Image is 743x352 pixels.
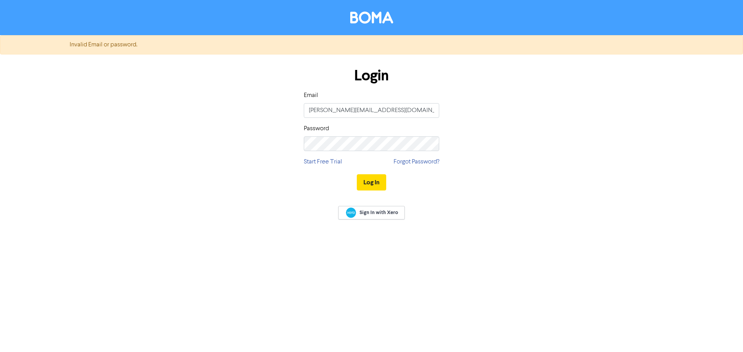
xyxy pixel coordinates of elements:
[338,206,405,219] a: Sign In with Xero
[394,157,439,167] a: Forgot Password?
[304,157,342,167] a: Start Free Trial
[304,91,318,100] label: Email
[357,174,386,190] button: Log In
[425,139,435,148] keeper-lock: Open Keeper Popup
[704,315,743,352] iframe: Chat Widget
[64,40,679,49] div: Invalid Email or password.
[425,106,435,115] keeper-lock: Open Keeper Popup
[304,67,439,85] h1: Login
[350,12,393,24] img: BOMA Logo
[304,124,329,133] label: Password
[346,207,356,218] img: Xero logo
[360,209,398,216] span: Sign In with Xero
